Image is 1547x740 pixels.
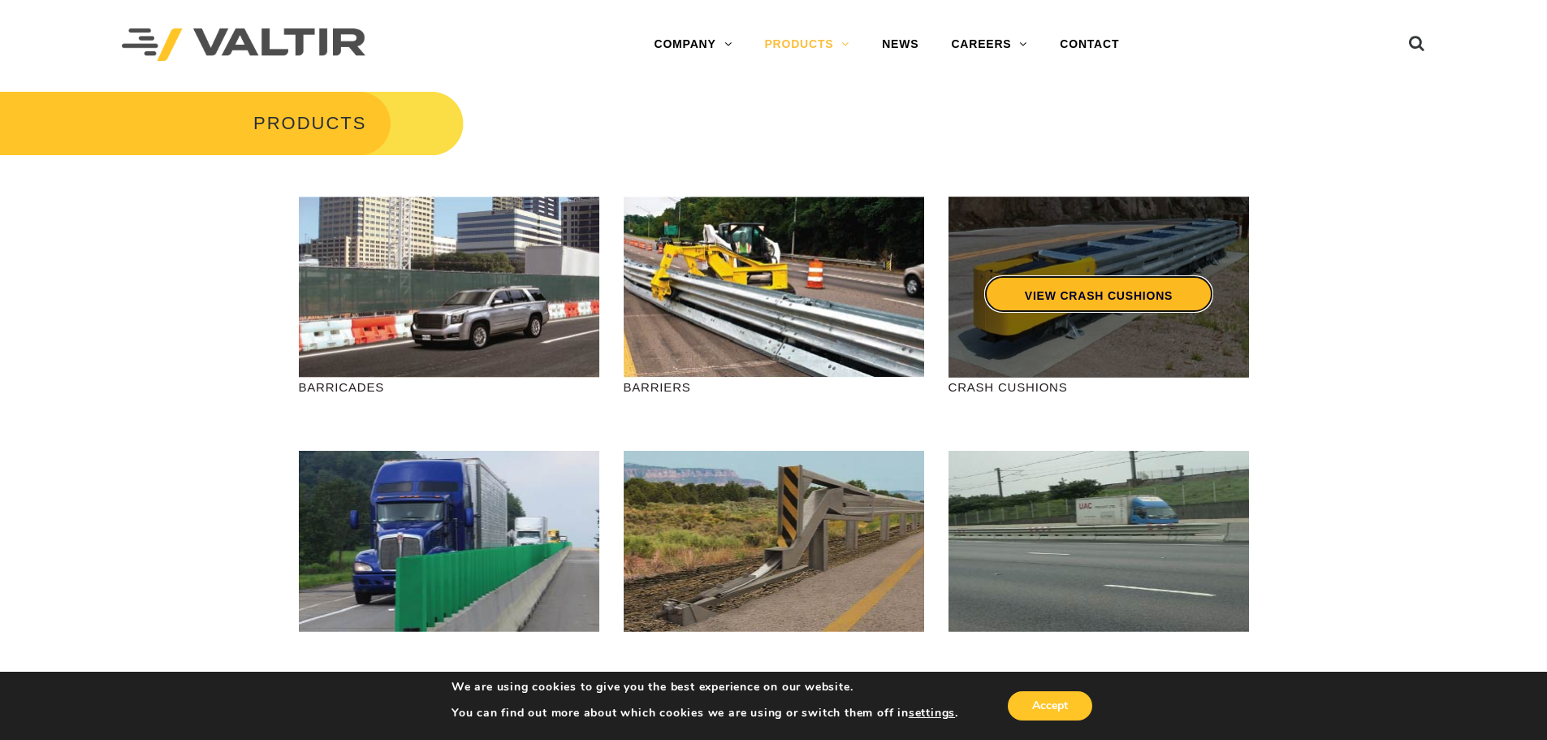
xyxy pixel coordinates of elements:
a: PRODUCTS [748,28,866,61]
a: COMPANY [637,28,748,61]
p: BARRICADES [299,378,599,396]
a: NEWS [866,28,935,61]
a: CAREERS [935,28,1044,61]
p: BARRIERS [624,378,924,396]
p: CRASH CUSHIONS [949,378,1249,396]
button: Accept [1008,691,1092,721]
img: Valtir [122,28,365,62]
p: We are using cookies to give you the best experience on our website. [452,680,958,695]
button: settings [909,706,955,721]
a: CONTACT [1044,28,1135,61]
a: VIEW CRASH CUSHIONS [983,275,1212,313]
p: You can find out more about which cookies we are using or switch them off in . [452,706,958,721]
